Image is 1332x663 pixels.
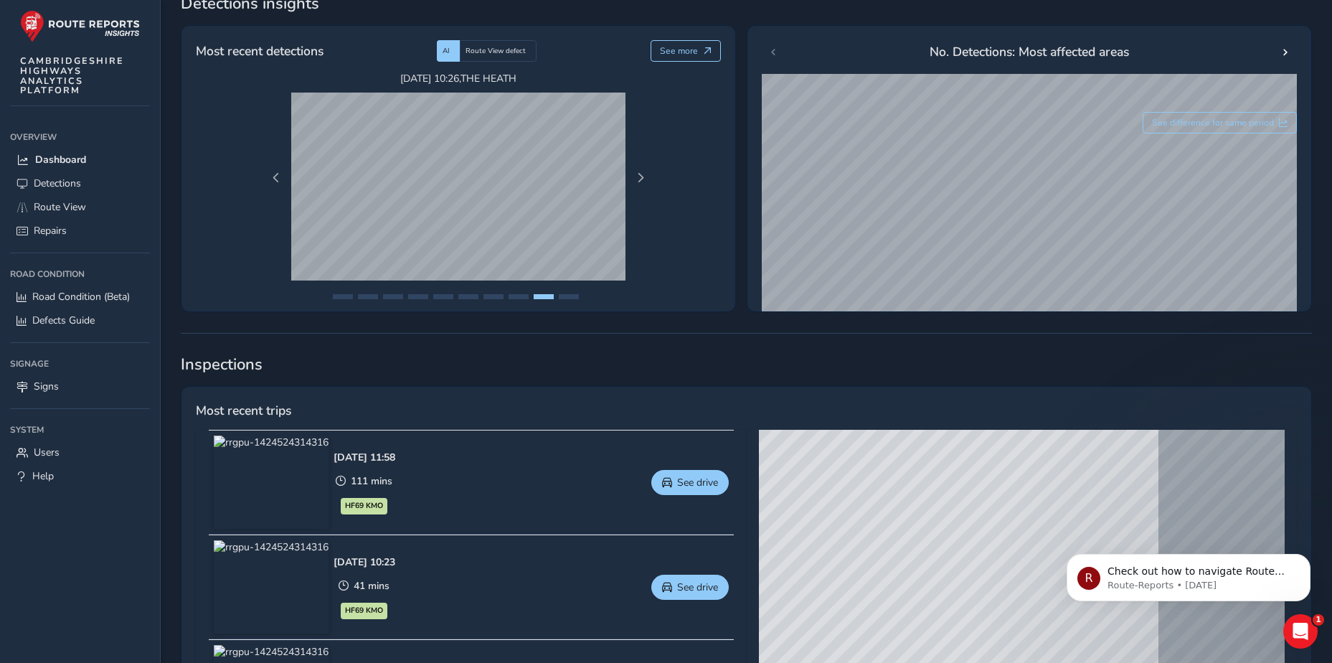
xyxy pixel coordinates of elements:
[266,168,286,188] button: Previous Page
[10,441,150,464] a: Users
[291,72,625,85] span: [DATE] 10:26 , THE HEATH
[1045,524,1332,624] iframe: Intercom notifications message
[10,195,150,219] a: Route View
[214,540,329,634] img: rrgpu-1424524314316
[32,290,130,304] span: Road Condition (Beta)
[351,474,392,488] span: 111 mins
[34,446,60,459] span: Users
[408,294,428,299] button: Page 4
[345,605,383,616] span: HF69 KMO
[34,380,59,393] span: Signs
[660,45,698,57] span: See more
[20,10,140,42] img: rr logo
[333,294,353,299] button: Page 1
[383,294,403,299] button: Page 3
[460,40,537,62] div: Route View defect
[10,375,150,398] a: Signs
[534,294,554,299] button: Page 9
[483,294,504,299] button: Page 7
[20,56,124,95] span: CAMBRIDGESHIRE HIGHWAYS ANALYTICS PLATFORM
[354,579,389,593] span: 41 mins
[1152,117,1274,128] span: See difference for same period
[196,401,291,420] span: Most recent trips
[10,171,150,195] a: Detections
[443,46,450,56] span: AI
[214,436,329,529] img: rrgpu-1424524314316
[196,42,323,60] span: Most recent detections
[34,224,67,238] span: Repairs
[10,309,150,332] a: Defects Guide
[651,575,729,600] button: See drive
[35,153,86,166] span: Dashboard
[1143,112,1298,133] button: See difference for same period
[1313,614,1324,626] span: 1
[181,354,1312,375] span: Inspections
[10,126,150,148] div: Overview
[358,294,378,299] button: Page 2
[34,200,86,214] span: Route View
[334,555,395,569] div: [DATE] 10:23
[10,148,150,171] a: Dashboard
[34,177,81,190] span: Detections
[10,263,150,285] div: Road Condition
[32,469,54,483] span: Help
[651,40,722,62] button: See more
[651,470,729,495] button: See drive
[437,40,460,62] div: AI
[677,580,718,594] span: See drive
[458,294,478,299] button: Page 6
[1283,614,1318,649] iframe: Intercom live chat
[32,314,95,327] span: Defects Guide
[433,294,453,299] button: Page 5
[10,353,150,375] div: Signage
[10,219,150,243] a: Repairs
[630,168,651,188] button: Next Page
[559,294,579,299] button: Page 10
[10,419,150,441] div: System
[677,476,718,489] span: See drive
[334,451,395,464] div: [DATE] 11:58
[930,42,1129,61] span: No. Detections: Most affected areas
[466,46,526,56] span: Route View defect
[10,285,150,309] a: Road Condition (Beta)
[509,294,529,299] button: Page 8
[10,464,150,488] a: Help
[345,500,383,512] span: HF69 KMO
